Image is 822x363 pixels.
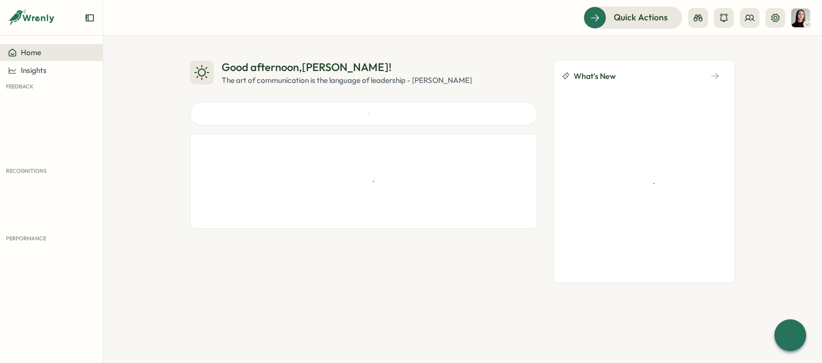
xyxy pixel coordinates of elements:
[574,70,616,82] span: What's New
[791,8,810,27] img: Elena Ladushyna
[614,11,668,24] span: Quick Actions
[21,66,47,75] span: Insights
[584,6,682,28] button: Quick Actions
[85,13,95,23] button: Expand sidebar
[222,75,472,86] div: The art of communication is the language of leadership - [PERSON_NAME]
[222,60,472,75] div: Good afternoon , [PERSON_NAME] !
[21,48,41,57] span: Home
